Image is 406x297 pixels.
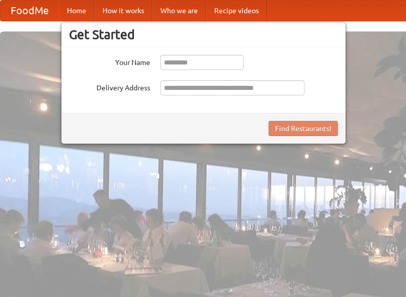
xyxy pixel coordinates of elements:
h3: Get Started [69,27,338,42]
a: FoodMe [1,1,59,21]
label: Your Name [69,55,150,68]
button: Find Restaurants! [268,121,338,136]
a: How it works [94,1,152,21]
a: Who we are [152,1,206,21]
a: Recipe videos [206,1,267,21]
a: Home [59,1,94,21]
label: Delivery Address [69,80,150,93]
